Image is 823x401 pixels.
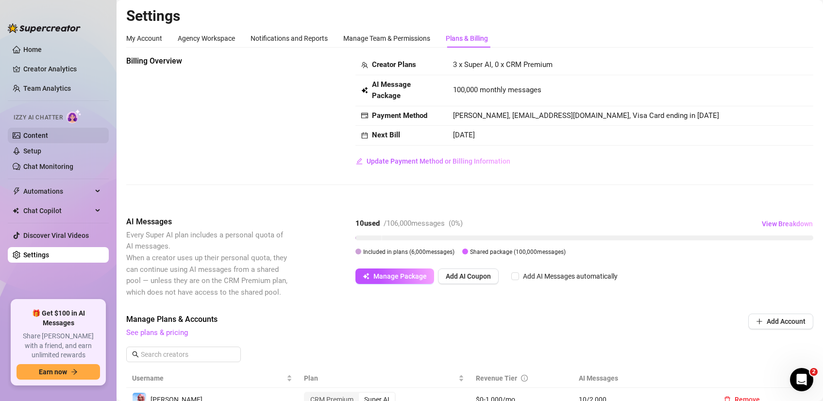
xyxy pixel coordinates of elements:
[126,231,287,297] span: Every Super AI plan includes a personal quota of AI messages. When a creator uses up their person...
[343,33,430,44] div: Manage Team & Permissions
[23,251,49,259] a: Settings
[446,33,488,44] div: Plans & Billing
[453,131,475,139] span: [DATE]
[384,219,445,228] span: / 106,000 messages
[304,373,456,384] span: Plan
[126,216,289,228] span: AI Messages
[23,61,101,77] a: Creator Analytics
[13,187,20,195] span: thunderbolt
[126,328,188,337] a: See plans & pricing
[470,249,566,255] span: Shared package ( 100,000 messages)
[17,364,100,380] button: Earn nowarrow-right
[373,272,427,280] span: Manage Package
[23,84,71,92] a: Team Analytics
[23,147,41,155] a: Setup
[355,219,380,228] strong: 10 used
[573,369,710,388] th: AI Messages
[361,112,368,119] span: credit-card
[372,131,400,139] strong: Next Bill
[23,163,73,170] a: Chat Monitoring
[178,33,235,44] div: Agency Workspace
[761,216,813,232] button: View Breakdown
[476,374,517,382] span: Revenue Tier
[14,113,63,122] span: Izzy AI Chatter
[756,318,763,325] span: plus
[23,132,48,139] a: Content
[355,153,511,169] button: Update Payment Method or Billing Information
[17,309,100,328] span: 🎁 Get $100 in AI Messages
[126,55,289,67] span: Billing Overview
[126,314,682,325] span: Manage Plans & Accounts
[372,80,411,100] strong: AI Message Package
[141,349,227,360] input: Search creators
[132,351,139,358] span: search
[361,62,368,68] span: team
[361,132,368,139] span: calendar
[449,219,463,228] span: ( 0 %)
[23,203,92,218] span: Chat Copilot
[23,184,92,199] span: Automations
[521,375,528,382] span: info-circle
[251,33,328,44] div: Notifications and Reports
[39,368,67,376] span: Earn now
[790,368,813,391] iframe: Intercom live chat
[126,369,298,388] th: Username
[372,60,416,69] strong: Creator Plans
[298,369,470,388] th: Plan
[132,373,285,384] span: Username
[67,109,82,123] img: AI Chatter
[13,207,19,214] img: Chat Copilot
[762,220,813,228] span: View Breakdown
[356,158,363,165] span: edit
[23,46,42,53] a: Home
[367,157,510,165] span: Update Payment Method or Billing Information
[767,317,806,325] span: Add Account
[126,7,813,25] h2: Settings
[71,368,78,375] span: arrow-right
[446,272,491,280] span: Add AI Coupon
[748,314,813,329] button: Add Account
[810,368,818,376] span: 2
[17,332,100,360] span: Share [PERSON_NAME] with a friend, and earn unlimited rewards
[453,60,553,69] span: 3 x Super AI, 0 x CRM Premium
[453,84,541,96] span: 100,000 monthly messages
[8,23,81,33] img: logo-BBDzfeDw.svg
[523,271,618,282] div: Add AI Messages automatically
[23,232,89,239] a: Discover Viral Videos
[126,33,162,44] div: My Account
[355,268,434,284] button: Manage Package
[438,268,499,284] button: Add AI Coupon
[453,111,719,120] span: [PERSON_NAME], [EMAIL_ADDRESS][DOMAIN_NAME], Visa Card ending in [DATE]
[363,249,454,255] span: Included in plans ( 6,000 messages)
[372,111,427,120] strong: Payment Method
